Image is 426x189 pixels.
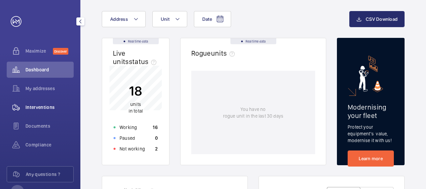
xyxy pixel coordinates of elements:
h2: Live units [113,49,159,66]
h2: Modernising your fleet [348,103,394,120]
a: Learn more [348,150,394,167]
span: Discover [53,48,68,55]
div: Real time data [230,38,276,44]
span: CSV Download [366,16,398,22]
button: CSV Download [349,11,405,27]
p: Working [120,124,137,131]
h2: Rogue [191,49,237,57]
span: Documents [25,123,74,129]
p: 0 [155,135,158,141]
span: Interventions [25,104,74,111]
span: My addresses [25,85,74,92]
span: Any questions ? [26,171,73,178]
button: Unit [152,11,187,27]
span: Unit [161,16,169,22]
span: Maximize [25,48,53,54]
img: marketing-card.svg [359,56,383,92]
p: in total [129,101,143,114]
p: Protect your equipment's value, modernise it with us! [348,124,394,144]
p: You have no rogue unit in the last 30 days [223,106,283,119]
span: Dashboard [25,66,74,73]
p: Paused [120,135,135,141]
p: 2 [155,145,158,152]
div: Real time data [113,38,159,44]
span: Address [110,16,128,22]
span: units [130,102,141,107]
span: status [129,57,159,66]
span: units [211,49,238,57]
button: Address [102,11,146,27]
button: Date [194,11,231,27]
p: 16 [153,124,158,131]
span: Compliance [25,141,74,148]
p: 18 [129,82,143,99]
span: Date [202,16,212,22]
p: Not working [120,145,145,152]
